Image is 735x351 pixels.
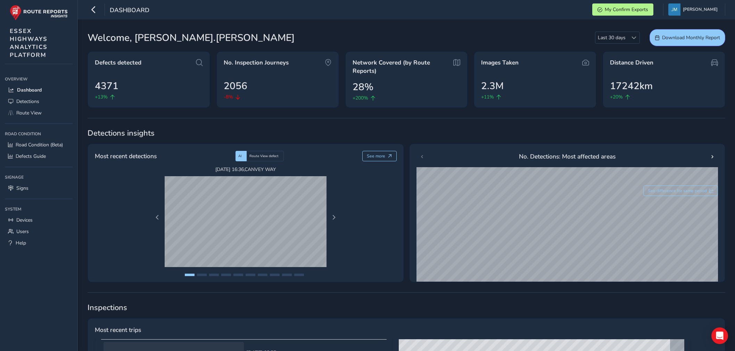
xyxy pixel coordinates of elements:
[481,59,519,67] span: Images Taken
[683,3,718,16] span: [PERSON_NAME]
[16,110,42,116] span: Route View
[592,3,653,16] button: My Confirm Exports
[668,3,680,16] img: diamond-layout
[246,274,255,276] button: Page 6
[110,6,149,16] span: Dashboard
[595,32,628,43] span: Last 30 days
[17,87,42,93] span: Dashboard
[209,274,219,276] button: Page 3
[88,128,725,138] span: Detections insights
[95,325,141,334] span: Most recent trips
[481,93,494,101] span: +11%
[16,98,39,105] span: Detections
[258,274,267,276] button: Page 7
[353,59,450,75] span: Network Covered (by Route Reports)
[5,129,73,139] div: Road Condition
[16,142,63,148] span: Road Condition (Beta)
[185,274,195,276] button: Page 1
[610,93,623,101] span: +20%
[95,93,108,101] span: +13%
[353,94,368,102] span: +200%
[294,274,304,276] button: Page 10
[5,96,73,107] a: Detections
[247,151,284,161] div: Route View defect
[233,274,243,276] button: Page 5
[236,151,247,161] div: AI
[711,327,728,344] div: Open Intercom Messenger
[88,302,725,313] span: Inspections
[197,274,207,276] button: Page 2
[88,31,295,45] span: Welcome, [PERSON_NAME].[PERSON_NAME]
[95,59,141,67] span: Defects detected
[668,3,720,16] button: [PERSON_NAME]
[5,172,73,182] div: Signage
[5,237,73,249] a: Help
[270,274,280,276] button: Page 8
[5,214,73,226] a: Devices
[95,79,118,93] span: 4371
[249,154,279,159] span: Route View defect
[238,154,242,159] span: AI
[362,151,397,161] button: See more
[282,274,292,276] button: Page 9
[16,153,46,160] span: Defects Guide
[165,166,327,173] span: [DATE] 16:36 , CANVEY WAY
[16,185,28,191] span: Signs
[152,213,162,222] button: Previous Page
[224,79,247,93] span: 2056
[5,226,73,237] a: Users
[5,182,73,194] a: Signs
[648,188,707,194] span: See difference for same period
[10,5,68,20] img: rr logo
[353,80,373,94] span: 28%
[5,151,73,162] a: Defects Guide
[5,204,73,214] div: System
[16,217,33,223] span: Devices
[5,84,73,96] a: Dashboard
[662,34,720,41] span: Download Monthly Report
[224,93,233,101] span: -8%
[224,59,289,67] span: No. Inspection Journeys
[5,107,73,119] a: Route View
[329,213,339,222] button: Next Page
[5,74,73,84] div: Overview
[610,59,653,67] span: Distance Driven
[95,152,157,161] span: Most recent detections
[221,274,231,276] button: Page 4
[5,139,73,151] a: Road Condition (Beta)
[610,79,653,93] span: 17242km
[367,153,385,159] span: See more
[605,6,648,13] span: My Confirm Exports
[643,186,718,196] button: See difference for same period
[10,27,48,59] span: ESSEX HIGHWAYS ANALYTICS PLATFORM
[519,152,616,161] span: No. Detections: Most affected areas
[650,29,725,46] button: Download Monthly Report
[16,240,26,246] span: Help
[481,79,504,93] span: 2.3M
[16,228,29,235] span: Users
